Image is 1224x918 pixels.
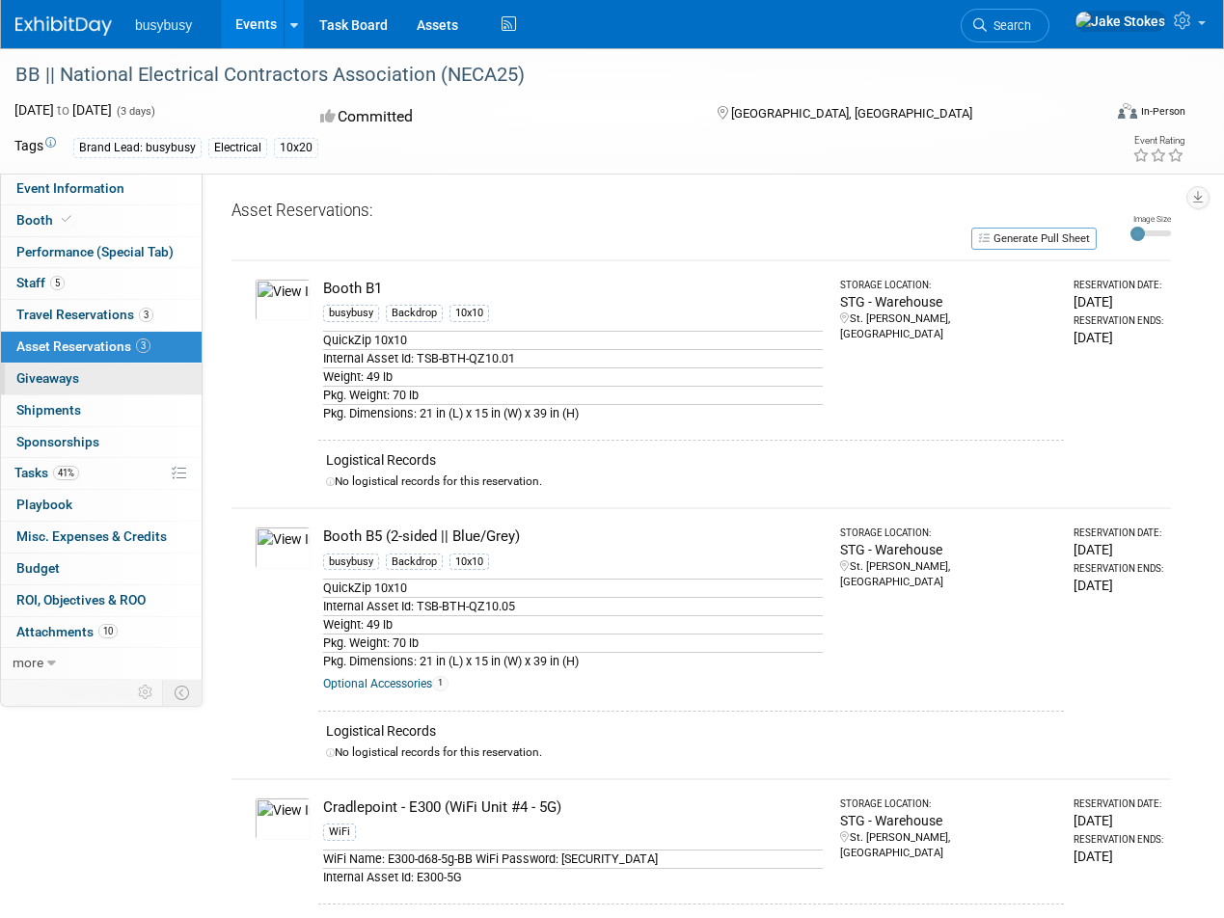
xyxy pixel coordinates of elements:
[1074,833,1163,847] div: Reservation Ends:
[323,597,823,615] div: Internal Asset Id: TSB-BTH-QZ10.05
[16,212,75,228] span: Booth
[1,395,202,426] a: Shipments
[1,553,202,584] a: Budget
[840,279,1056,292] div: Storage Location:
[1015,100,1185,129] div: Event Format
[62,214,71,225] i: Booth reservation complete
[1074,811,1163,830] div: [DATE]
[840,811,1056,830] div: STG - Warehouse
[16,370,79,386] span: Giveaways
[1,522,202,553] a: Misc. Expenses & Credits
[840,540,1056,559] div: STG - Warehouse
[731,106,972,121] span: [GEOGRAPHIC_DATA], [GEOGRAPHIC_DATA]
[1,237,202,268] a: Performance (Special Tab)
[323,634,823,652] div: Pkg. Weight: 70 lb
[323,386,823,404] div: Pkg. Weight: 70 lb
[323,331,823,349] div: QuickZip 10x10
[1,648,202,679] a: more
[449,305,489,322] div: 10x10
[255,797,311,840] img: View Images
[1140,104,1185,119] div: In-Person
[16,434,99,449] span: Sponsorships
[323,868,823,886] div: Internal Asset Id: E300-5G
[1074,797,1163,811] div: Reservation Date:
[1074,11,1166,32] img: Jake Stokes
[1,458,202,489] a: Tasks41%
[14,102,112,118] span: [DATE] [DATE]
[1074,279,1163,292] div: Reservation Date:
[1074,847,1163,866] div: [DATE]
[326,473,1056,490] div: No logistical records for this reservation.
[840,526,1056,540] div: Storage Location:
[255,279,311,321] img: View Images
[326,721,1056,741] div: Logistical Records
[323,526,823,547] div: Booth B5 (2-sided || Blue/Grey)
[1132,136,1184,146] div: Event Rating
[323,823,356,841] div: WiFi
[115,105,155,118] span: (3 days)
[840,559,1056,590] div: St. [PERSON_NAME], [GEOGRAPHIC_DATA]
[323,349,823,367] div: Internal Asset Id: TSB-BTH-QZ10.01
[323,305,379,322] div: busybusy
[840,292,1056,311] div: STG - Warehouse
[9,58,1085,93] div: BB || National Electrical Contractors Association (NECA25)
[1074,562,1163,576] div: Reservation Ends:
[98,624,118,638] span: 10
[1130,213,1171,225] div: Image Size
[1,268,202,299] a: Staff5
[16,275,65,290] span: Staff
[208,138,267,158] div: Electrical
[1,174,202,204] a: Event Information
[1074,314,1163,328] div: Reservation Ends:
[231,200,1087,226] div: Asset Reservations:
[432,676,449,690] span: 1
[449,553,489,571] div: 10x10
[1,364,202,394] a: Giveaways
[139,308,153,322] span: 3
[13,655,43,670] span: more
[50,276,65,290] span: 5
[326,450,1056,470] div: Logistical Records
[1118,103,1137,119] img: Format-Inperson.png
[1,427,202,458] a: Sponsorships
[961,9,1049,42] a: Search
[53,466,79,480] span: 41%
[16,592,146,607] span: ROI, Objectives & ROO
[1,490,202,521] a: Playbook
[323,850,823,868] div: WiFi Name: E300-d68-5g-BB WiFi Password: [SECURITY_DATA]
[1,300,202,331] a: Travel Reservations3
[1,585,202,616] a: ROI, Objectives & ROO
[14,136,56,158] td: Tags
[1074,540,1163,559] div: [DATE]
[163,680,203,705] td: Toggle Event Tabs
[1,617,202,648] a: Attachments10
[14,465,79,480] span: Tasks
[323,404,823,422] div: Pkg. Dimensions: 21 in (L) x 15 in (W) x 39 in (H)
[16,244,174,259] span: Performance (Special Tab)
[840,830,1056,861] div: St. [PERSON_NAME], [GEOGRAPHIC_DATA]
[326,744,1056,761] div: No logistical records for this reservation.
[16,497,72,512] span: Playbook
[136,338,150,353] span: 3
[255,526,311,569] img: View Images
[135,17,192,33] span: busybusy
[1074,526,1163,540] div: Reservation Date:
[16,338,150,354] span: Asset Reservations
[386,553,443,571] div: Backdrop
[840,311,1056,342] div: St. [PERSON_NAME], [GEOGRAPHIC_DATA]
[16,624,118,639] span: Attachments
[16,528,167,544] span: Misc. Expenses & Credits
[129,680,163,705] td: Personalize Event Tab Strip
[314,100,686,134] div: Committed
[73,138,202,158] div: Brand Lead: busybusy
[323,652,823,670] div: Pkg. Dimensions: 21 in (L) x 15 in (W) x 39 in (H)
[16,560,60,576] span: Budget
[323,279,823,299] div: Booth B1
[971,228,1097,250] button: Generate Pull Sheet
[16,402,81,418] span: Shipments
[274,138,318,158] div: 10x20
[1074,328,1163,347] div: [DATE]
[1,205,202,236] a: Booth
[16,180,124,196] span: Event Information
[323,677,449,690] a: Optional Accessories1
